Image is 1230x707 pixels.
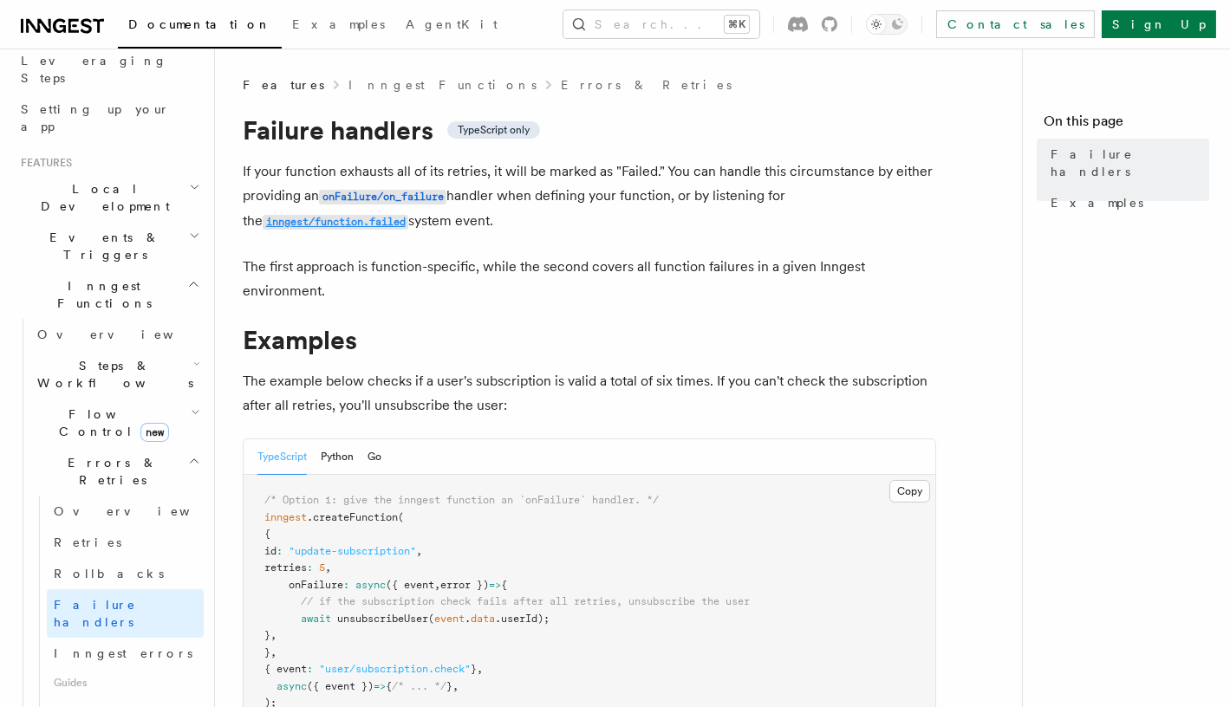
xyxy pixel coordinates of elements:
[264,646,270,658] span: }
[325,561,331,574] span: ,
[319,187,446,204] a: onFailure/on_failure
[54,535,121,549] span: Retries
[14,270,204,319] button: Inngest Functions
[307,511,398,523] span: .createFunction
[1051,146,1209,180] span: Failure handlers
[30,447,204,496] button: Errors & Retries
[140,423,169,442] span: new
[30,319,204,350] a: Overview
[243,76,324,94] span: Features
[47,527,204,558] a: Retries
[292,17,385,31] span: Examples
[47,669,204,697] span: Guides
[264,511,307,523] span: inngest
[128,17,271,31] span: Documentation
[307,663,313,675] span: :
[264,545,277,557] span: id
[243,255,936,303] p: The first approach is function-specific, while the second covers all function failures in a given...
[37,328,216,341] span: Overview
[343,579,349,591] span: :
[561,76,732,94] a: Errors & Retries
[282,5,395,47] a: Examples
[1102,10,1216,38] a: Sign Up
[263,212,408,229] a: inngest/function.failed
[386,680,392,692] span: {
[14,156,72,170] span: Features
[14,45,204,94] a: Leveraging Steps
[563,10,759,38] button: Search...⌘K
[725,16,749,33] kbd: ⌘K
[386,579,434,591] span: ({ event
[47,558,204,589] a: Rollbacks
[301,595,750,607] span: // if the subscription check fails after all retries, unsubscribe the user
[277,545,283,557] span: :
[30,399,204,447] button: Flow Controlnew
[243,324,936,355] h1: Examples
[416,545,422,557] span: ,
[398,511,404,523] span: (
[434,579,440,591] span: ,
[14,94,204,142] a: Setting up your app
[270,629,277,641] span: ,
[264,629,270,641] span: }
[446,680,452,692] span: }
[452,680,459,692] span: ,
[477,663,483,675] span: ,
[264,494,659,506] span: /* Option 1: give the inngest function an `onFailure` handler. */
[458,123,530,137] span: TypeScript only
[1051,194,1143,211] span: Examples
[54,646,192,660] span: Inngest errors
[21,102,170,133] span: Setting up your app
[14,277,187,312] span: Inngest Functions
[47,589,204,638] a: Failure handlers
[465,613,471,625] span: .
[428,613,434,625] span: (
[501,579,507,591] span: {
[30,454,188,489] span: Errors & Retries
[1044,187,1209,218] a: Examples
[47,496,204,527] a: Overview
[471,663,477,675] span: }
[14,180,189,215] span: Local Development
[289,545,416,557] span: "update-subscription"
[495,613,550,625] span: .userId);
[54,598,136,629] span: Failure handlers
[321,439,354,475] button: Python
[243,159,936,234] p: If your function exhausts all of its retries, it will be marked as "Failed." You can handle this ...
[30,405,191,440] span: Flow Control
[243,114,936,146] h1: Failure handlers
[54,567,164,581] span: Rollbacks
[368,439,381,475] button: Go
[307,680,374,692] span: ({ event })
[264,663,307,675] span: { event
[348,76,537,94] a: Inngest Functions
[319,561,325,574] span: 5
[355,579,386,591] span: async
[319,663,471,675] span: "user/subscription.check"
[54,504,232,518] span: Overview
[471,613,495,625] span: data
[30,350,204,399] button: Steps & Workflows
[1044,111,1209,139] h4: On this page
[406,17,498,31] span: AgentKit
[307,561,313,574] span: :
[936,10,1095,38] a: Contact sales
[395,5,508,47] a: AgentKit
[118,5,282,49] a: Documentation
[319,190,446,204] code: onFailure/on_failure
[263,215,408,230] code: inngest/function.failed
[434,613,465,625] span: event
[301,613,331,625] span: await
[257,439,307,475] button: TypeScript
[21,54,167,85] span: Leveraging Steps
[270,646,277,658] span: ,
[14,222,204,270] button: Events & Triggers
[14,229,189,263] span: Events & Triggers
[243,369,936,418] p: The example below checks if a user's subscription is valid a total of six times. If you can't che...
[264,561,307,574] span: retries
[30,357,193,392] span: Steps & Workflows
[289,579,343,591] span: onFailure
[440,579,489,591] span: error })
[866,14,908,35] button: Toggle dark mode
[264,528,270,540] span: {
